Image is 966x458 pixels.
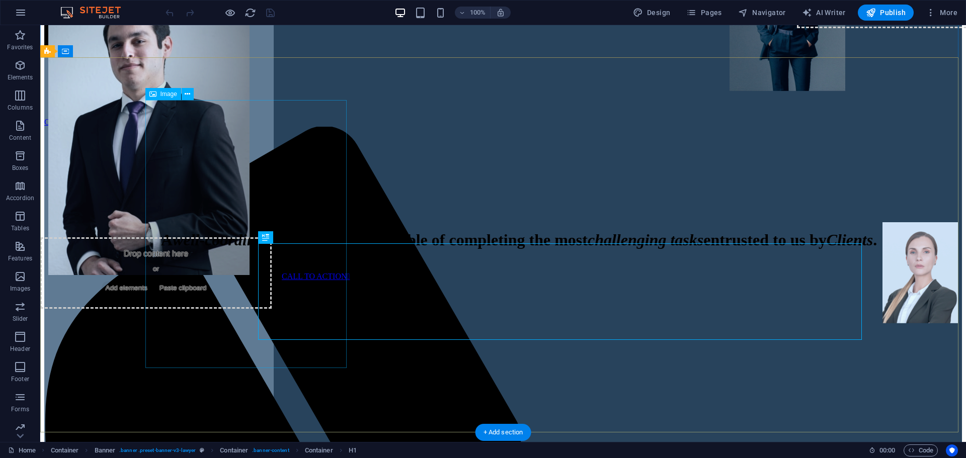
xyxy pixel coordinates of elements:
[10,345,30,353] p: Header
[858,5,914,21] button: Publish
[629,5,675,21] button: Design
[887,446,888,454] span: :
[946,444,958,456] button: Usercentrics
[349,444,357,456] span: Click to select. Double-click to edit
[220,444,248,456] span: Click to select. Double-click to edit
[95,444,116,456] span: Click to select. Double-click to edit
[11,224,29,232] p: Tables
[305,444,333,456] span: Click to select. Double-click to edit
[8,254,32,262] p: Features
[13,315,28,323] p: Slider
[9,134,31,142] p: Content
[61,256,111,270] span: Add elements
[866,8,906,18] span: Publish
[869,444,896,456] h6: Session time
[51,444,79,456] span: Click to select. Double-click to edit
[115,256,171,270] span: Paste clipboard
[496,8,505,17] i: On resize automatically adjust zoom level to fit chosen device.
[802,8,846,18] span: AI Writer
[244,7,256,19] button: reload
[908,444,933,456] span: Code
[58,7,133,19] img: Editor Logo
[734,5,790,21] button: Navigator
[8,73,33,81] p: Elements
[922,5,961,21] button: More
[475,424,531,441] div: + Add section
[926,8,957,18] span: More
[738,8,786,18] span: Navigator
[879,444,895,456] span: 00 00
[160,91,177,97] span: Image
[12,164,29,172] p: Boxes
[252,444,289,456] span: . banner-content
[470,7,486,19] h6: 100%
[8,444,36,456] a: Click to cancel selection. Double-click to open Pages
[629,5,675,21] div: Design (Ctrl+Alt+Y)
[11,375,29,383] p: Footer
[200,447,204,453] i: This element is a customizable preset
[633,8,671,18] span: Design
[7,43,33,51] p: Favorites
[682,5,726,21] button: Pages
[51,444,357,456] nav: breadcrumb
[10,285,31,293] p: Images
[6,194,34,202] p: Accordion
[224,7,236,19] button: Click here to leave preview mode and continue editing
[686,8,721,18] span: Pages
[455,7,491,19] button: 100%
[904,444,938,456] button: Code
[8,104,33,112] p: Columns
[119,444,196,456] span: . banner .preset-banner-v3-lawyer
[11,405,29,413] p: Forms
[798,5,850,21] button: AI Writer
[245,7,256,19] i: Reload page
